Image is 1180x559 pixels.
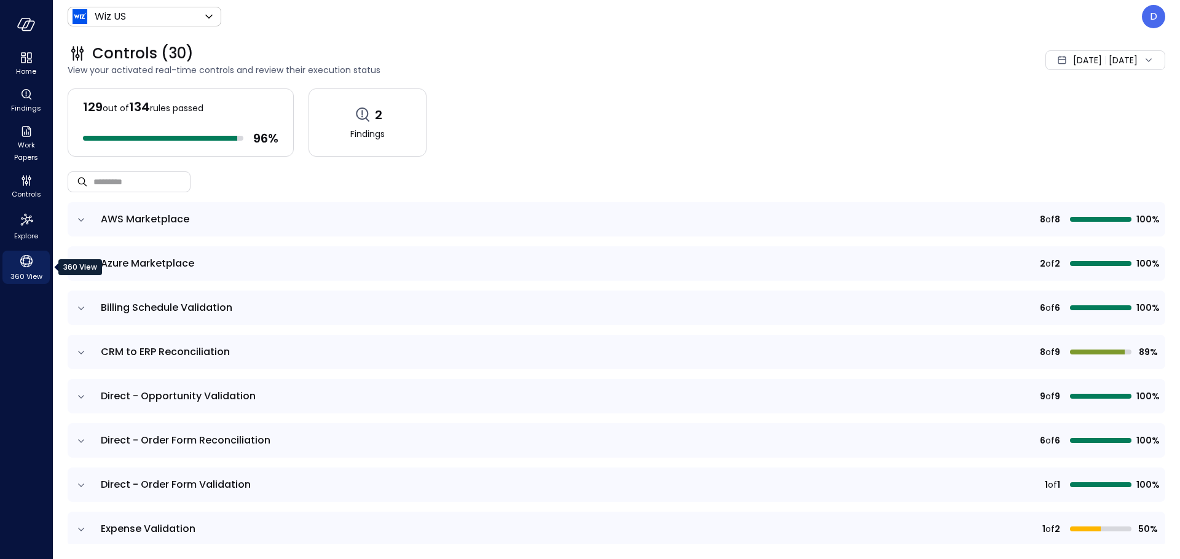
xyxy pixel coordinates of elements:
span: 100% [1136,434,1158,447]
span: 100% [1136,257,1158,270]
button: expand row [75,302,87,315]
div: Findings [2,86,50,115]
span: 129 [83,98,103,115]
p: D [1150,9,1157,24]
button: expand row [75,391,87,403]
span: of [1045,213,1055,226]
span: 50% [1136,522,1158,536]
span: Expense Validation [101,522,195,536]
span: Findings [350,127,385,141]
span: 6 [1055,434,1060,447]
span: Direct - Order Form Reconciliation [101,433,270,447]
span: 6 [1040,301,1045,315]
span: 8 [1040,213,1045,226]
span: Controls (30) [92,44,194,63]
p: Wiz US [95,9,126,24]
span: Work Papers [7,139,45,163]
span: 2 [375,107,382,123]
span: 1 [1045,478,1048,491]
span: of [1045,345,1055,359]
span: Explore [14,230,38,242]
div: Explore [2,209,50,243]
span: 9 [1040,389,1045,403]
span: 2 [1055,257,1060,270]
span: CRM to ERP Reconciliation [101,345,230,359]
a: 2Findings [309,88,427,157]
span: 9 [1055,389,1060,403]
div: Work Papers [2,123,50,165]
span: 9 [1055,345,1060,359]
span: out of [103,102,129,114]
span: 100% [1136,213,1158,226]
span: 100% [1136,301,1158,315]
span: AWS Marketplace [101,212,189,226]
span: Findings [11,102,41,114]
button: expand row [75,258,87,270]
span: Azure Marketplace [101,256,194,270]
span: 96 % [253,130,278,146]
div: Controls [2,172,50,201]
span: 100% [1136,389,1158,403]
span: Controls [12,188,41,200]
div: Home [2,49,50,79]
span: of [1045,257,1055,270]
span: 2 [1055,522,1060,536]
span: of [1045,301,1055,315]
span: Direct - Opportunity Validation [101,389,256,403]
span: 2 [1040,257,1045,270]
span: rules passed [150,102,203,114]
span: of [1048,478,1057,491]
span: 100% [1136,478,1158,491]
span: Direct - Order Form Validation [101,477,251,491]
div: 360 View [58,259,102,275]
span: 8 [1040,345,1045,359]
span: View your activated real-time controls and review their execution status [68,63,826,77]
button: expand row [75,214,87,226]
button: expand row [75,523,87,536]
span: of [1045,389,1055,403]
span: 1 [1057,478,1060,491]
span: Billing Schedule Validation [101,300,232,315]
img: Icon [73,9,87,24]
button: expand row [75,435,87,447]
div: Dudu [1142,5,1165,28]
span: Home [16,65,36,77]
span: 134 [129,98,150,115]
span: of [1045,522,1055,536]
span: 8 [1055,213,1060,226]
span: of [1045,434,1055,447]
span: 1 [1042,522,1045,536]
span: 6 [1055,301,1060,315]
span: [DATE] [1073,53,1102,67]
button: expand row [75,479,87,491]
span: 89% [1136,345,1158,359]
button: expand row [75,346,87,359]
div: 360 View [2,251,50,284]
span: 360 View [10,270,42,283]
span: 6 [1040,434,1045,447]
